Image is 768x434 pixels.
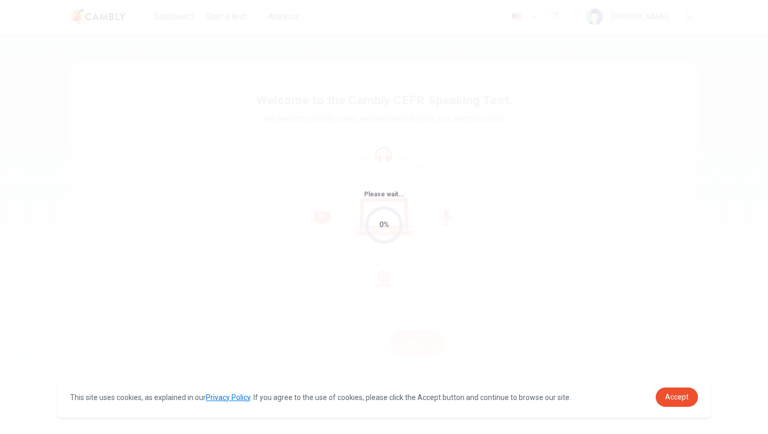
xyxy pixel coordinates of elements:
a: dismiss cookie message [656,388,698,407]
span: This site uses cookies, as explained in our . If you agree to the use of cookies, please click th... [70,393,571,402]
div: 0% [379,219,389,231]
a: Privacy Policy [206,393,250,402]
span: Accept [665,393,689,401]
span: Please wait... [364,191,404,198]
div: cookieconsent [57,377,711,417]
